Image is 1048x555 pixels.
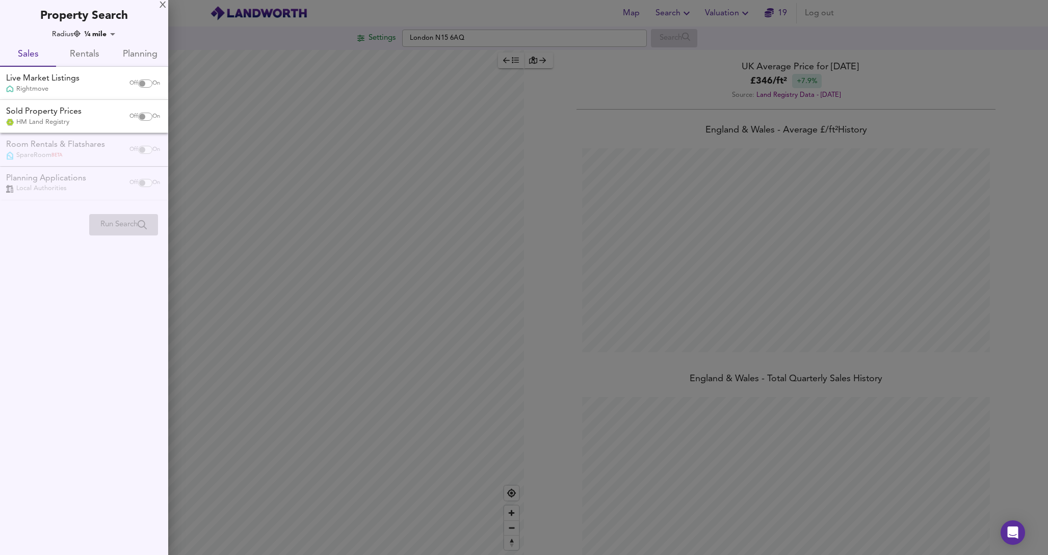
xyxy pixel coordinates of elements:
[6,119,14,126] img: Land Registry
[6,106,82,118] div: Sold Property Prices
[89,214,158,235] div: Please enable at least one data source to run a search
[6,118,82,127] div: HM Land Registry
[6,85,80,94] div: Rightmove
[81,29,119,39] div: ¼ mile
[152,113,160,121] span: On
[6,73,80,85] div: Live Market Listings
[160,2,166,9] div: X
[52,29,81,39] div: Radius
[152,80,160,88] span: On
[6,85,14,94] img: Rightmove
[129,113,138,121] span: Off
[62,47,106,63] span: Rentals
[118,47,162,63] span: Planning
[129,80,138,88] span: Off
[1001,520,1025,545] div: Open Intercom Messenger
[6,47,50,63] span: Sales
